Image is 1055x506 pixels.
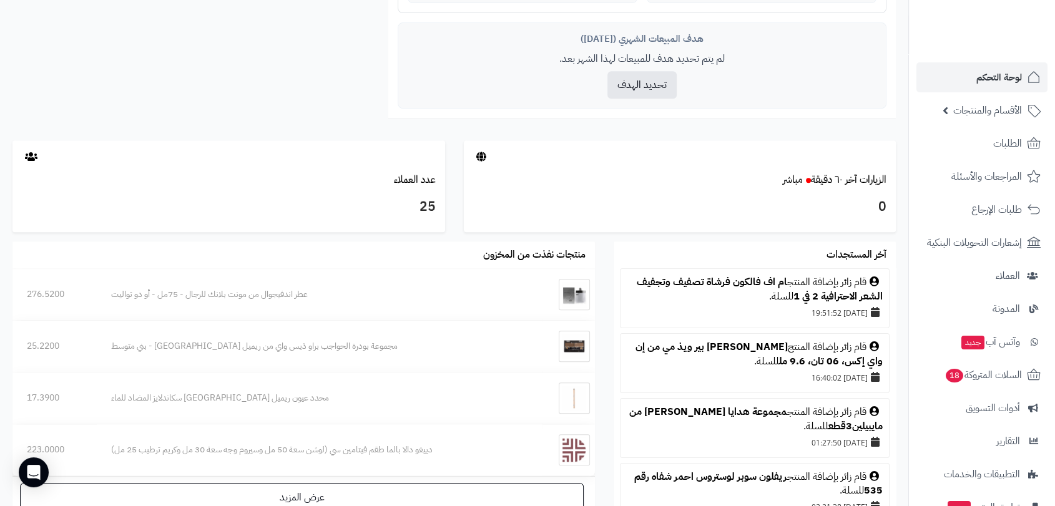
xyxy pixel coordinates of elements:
[627,275,883,304] div: قام زائر بإضافة المنتج للسلة.
[627,304,883,321] div: [DATE] 19:51:52
[27,288,82,301] div: 276.5200
[945,366,1022,384] span: السلات المتروكة
[629,404,883,434] a: مجموعة هدايا [PERSON_NAME] من مايبيلين3قطع
[916,261,1048,291] a: العملاء
[473,197,887,218] h3: 0
[27,444,82,456] div: 223.0000
[916,360,1048,390] a: السلات المتروكة18
[559,279,590,310] img: عطر اندفيجوال من مونت بلانك للرجال - 75مل - أو دو تواليت
[996,432,1020,450] span: التقارير
[927,234,1022,251] span: إشعارات التحويلات البنكية
[961,336,984,349] span: جديد
[783,172,803,187] small: مباشر
[916,162,1048,192] a: المراجعات والأسئلة
[916,228,1048,258] a: إشعارات التحويلات البنكية
[916,393,1048,423] a: أدوات التسويق
[19,457,49,487] div: Open Intercom Messenger
[408,52,876,66] p: لم يتم تحديد هدف للمبيعات لهذا الشهر بعد.
[944,465,1020,483] span: التطبيقات والخدمات
[627,434,883,451] div: [DATE] 01:27:50
[634,469,883,499] a: ريفلون سوبر لوستروس احمر شفاه رقم 535
[916,129,1048,158] a: الطلبات
[408,32,876,46] div: هدف المبيعات الشهري ([DATE])
[993,300,1020,318] span: المدونة
[483,250,586,261] h3: منتجات نفذت من المخزون
[916,294,1048,324] a: المدونة
[111,444,528,456] div: دييغو دالا بالما طقم فيتامين سي (لوشن سعة 50 مل وسيروم وجه سعة 30 مل وكريم ترطيب 25 مل)
[627,369,883,386] div: [DATE] 16:40:02
[971,201,1022,218] span: طلبات الإرجاع
[559,331,590,362] img: مجموعة بودرة الحواجب براو ذيس واي من ريميل لندن - بني متوسط
[993,135,1022,152] span: الطلبات
[27,340,82,353] div: 25.2200
[27,392,82,404] div: 17.3900
[637,275,883,304] a: ام اف فالكون فرشاة تصفيف وتجفيف الشعر الاحترافية 2 في 1
[607,71,677,99] button: تحديد الهدف
[996,267,1020,285] span: العملاء
[916,327,1048,357] a: وآتس آبجديد
[559,434,590,465] img: دييغو دالا بالما طقم فيتامين سي (لوشن سعة 50 مل وسيروم وجه سعة 30 مل وكريم ترطيب 25 مل)
[960,333,1020,351] span: وآتس آب
[916,195,1048,225] a: طلبات الإرجاع
[627,340,883,369] div: قام زائر بإضافة المنتج للسلة.
[945,368,963,382] span: 18
[627,405,883,434] div: قام زائر بإضافة المنتج للسلة.
[627,470,883,499] div: قام زائر بإضافة المنتج للسلة.
[916,426,1048,456] a: التقارير
[916,62,1048,92] a: لوحة التحكم
[827,250,886,261] h3: آخر المستجدات
[22,197,436,218] h3: 25
[783,172,886,187] a: الزيارات آخر ٦٠ دقيقةمباشر
[635,339,883,369] a: [PERSON_NAME] بير ويذ مي من إن واي إكس، 06 تان، 9.6 مل
[953,102,1022,119] span: الأقسام والمنتجات
[559,382,590,414] img: محدد عيون ريميل لندن سكاندلايز المضاد للماء
[951,168,1022,185] span: المراجعات والأسئلة
[111,340,528,353] div: مجموعة بودرة الحواجب براو ذيس واي من ريميل [GEOGRAPHIC_DATA] - بني متوسط
[976,69,1022,86] span: لوحة التحكم
[111,288,528,301] div: عطر اندفيجوال من مونت بلانك للرجال - 75مل - أو دو تواليت
[970,24,1043,51] img: logo-2.png
[916,459,1048,489] a: التطبيقات والخدمات
[966,399,1020,417] span: أدوات التسويق
[394,172,436,187] a: عدد العملاء
[111,392,528,404] div: محدد عيون ريميل [GEOGRAPHIC_DATA] سكاندلايز المضاد للماء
